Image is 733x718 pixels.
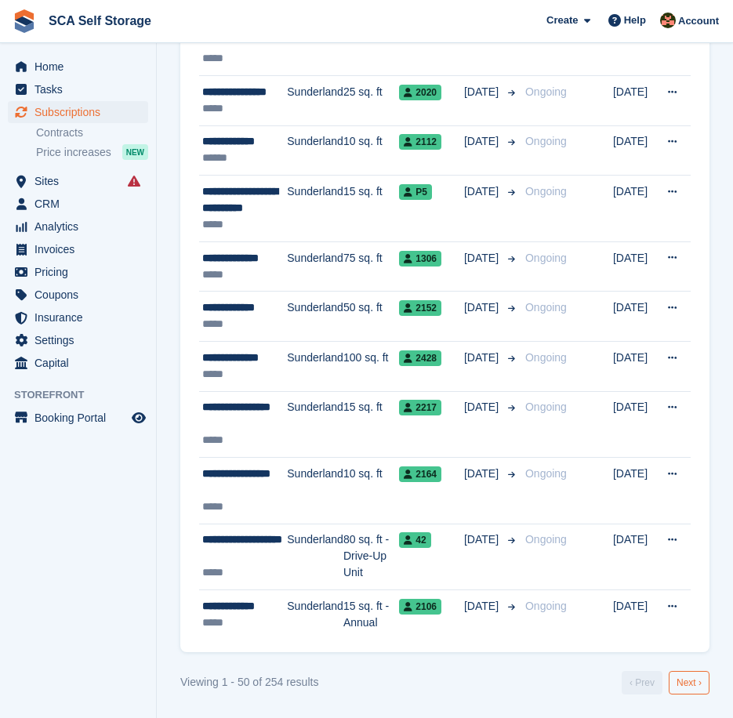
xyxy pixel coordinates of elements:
[624,13,646,28] span: Help
[525,85,567,98] span: Ongoing
[464,250,502,267] span: [DATE]
[34,352,129,374] span: Capital
[8,261,148,283] a: menu
[613,391,658,458] td: [DATE]
[36,143,148,161] a: Price increases NEW
[525,351,567,364] span: Ongoing
[464,399,502,415] span: [DATE]
[287,458,343,524] td: Sunderland
[343,75,399,125] td: 25 sq. ft
[399,251,441,267] span: 1306
[546,13,578,28] span: Create
[464,84,502,100] span: [DATE]
[8,407,148,429] a: menu
[343,391,399,458] td: 15 sq. ft
[399,400,441,415] span: 2217
[8,193,148,215] a: menu
[128,175,140,187] i: Smart entry sync failures have occurred
[464,531,502,548] span: [DATE]
[34,284,129,306] span: Coupons
[613,590,658,640] td: [DATE]
[8,101,148,123] a: menu
[13,9,36,33] img: stora-icon-8386f47178a22dfd0bd8f6a31ec36ba5ce8667c1dd55bd0f319d3a0aa187defe.svg
[669,671,709,694] a: Next
[525,467,567,480] span: Ongoing
[343,524,399,590] td: 80 sq. ft - Drive-Up Unit
[8,329,148,351] a: menu
[129,408,148,427] a: Preview store
[34,306,129,328] span: Insurance
[34,261,129,283] span: Pricing
[525,401,567,413] span: Ongoing
[287,341,343,391] td: Sunderland
[34,238,129,260] span: Invoices
[622,671,662,694] a: Previous
[464,350,502,366] span: [DATE]
[464,299,502,316] span: [DATE]
[399,85,441,100] span: 2020
[464,598,502,615] span: [DATE]
[8,238,148,260] a: menu
[399,350,441,366] span: 2428
[287,75,343,125] td: Sunderland
[613,292,658,342] td: [DATE]
[34,216,129,238] span: Analytics
[613,75,658,125] td: [DATE]
[525,252,567,264] span: Ongoing
[343,176,399,242] td: 15 sq. ft
[34,78,129,100] span: Tasks
[343,458,399,524] td: 10 sq. ft
[287,292,343,342] td: Sunderland
[42,8,158,34] a: SCA Self Storage
[343,125,399,176] td: 10 sq. ft
[8,306,148,328] a: menu
[619,671,713,694] nav: Pages
[343,341,399,391] td: 100 sq. ft
[36,125,148,140] a: Contracts
[464,133,502,150] span: [DATE]
[8,352,148,374] a: menu
[287,391,343,458] td: Sunderland
[525,185,567,198] span: Ongoing
[343,292,399,342] td: 50 sq. ft
[34,101,129,123] span: Subscriptions
[525,600,567,612] span: Ongoing
[525,301,567,314] span: Ongoing
[660,13,676,28] img: Sarah Race
[8,56,148,78] a: menu
[287,590,343,640] td: Sunderland
[399,599,441,615] span: 2106
[399,134,441,150] span: 2112
[287,241,343,292] td: Sunderland
[399,300,441,316] span: 2152
[399,532,430,548] span: 42
[613,341,658,391] td: [DATE]
[525,533,567,546] span: Ongoing
[343,590,399,640] td: 15 sq. ft - Annual
[34,56,129,78] span: Home
[34,329,129,351] span: Settings
[399,466,441,482] span: 2164
[343,241,399,292] td: 75 sq. ft
[14,387,156,403] span: Storefront
[36,145,111,160] span: Price increases
[525,135,567,147] span: Ongoing
[8,170,148,192] a: menu
[613,458,658,524] td: [DATE]
[287,176,343,242] td: Sunderland
[399,184,432,200] span: P5
[34,193,129,215] span: CRM
[613,524,658,590] td: [DATE]
[34,170,129,192] span: Sites
[122,144,148,160] div: NEW
[678,13,719,29] span: Account
[8,78,148,100] a: menu
[613,125,658,176] td: [DATE]
[8,216,148,238] a: menu
[287,524,343,590] td: Sunderland
[287,125,343,176] td: Sunderland
[180,674,318,691] div: Viewing 1 - 50 of 254 results
[613,176,658,242] td: [DATE]
[8,284,148,306] a: menu
[464,466,502,482] span: [DATE]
